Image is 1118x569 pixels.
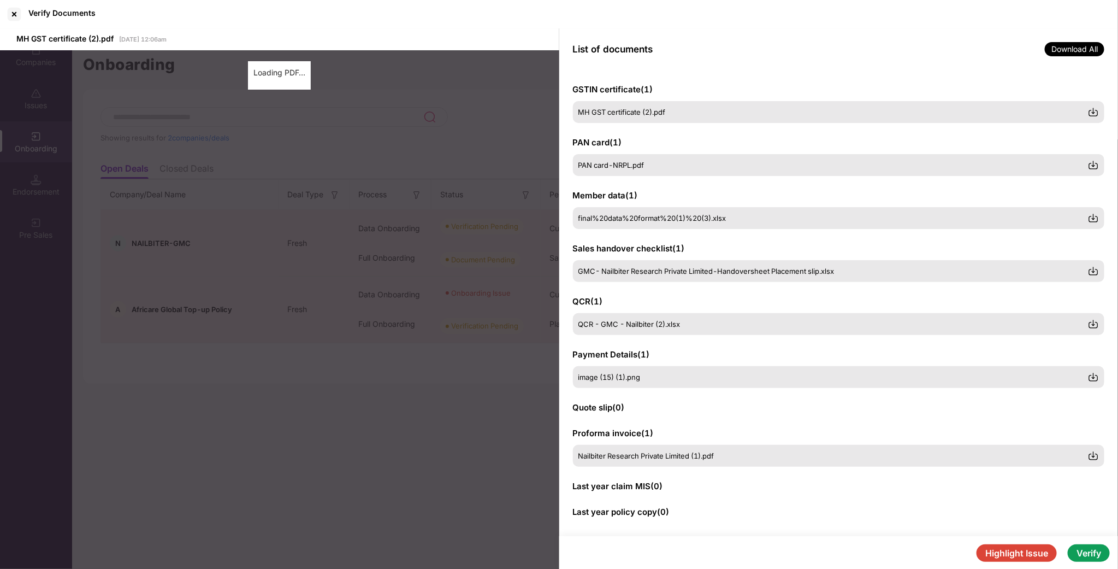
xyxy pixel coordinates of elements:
span: GSTIN certificate ( 1 ) [573,84,653,95]
span: Member data ( 1 ) [573,190,638,201]
img: svg+xml;base64,PHN2ZyBpZD0iRG93bmxvYWQtMzJ4MzIiIHhtbG5zPSJodHRwOi8vd3d3LnczLm9yZy8yMDAwL3N2ZyIgd2... [1088,266,1099,277]
img: svg+xml;base64,PHN2ZyBpZD0iRG93bmxvYWQtMzJ4MzIiIHhtbG5zPSJodHRwOi8vd3d3LnczLm9yZy8yMDAwL3N2ZyIgd2... [1088,450,1099,461]
img: svg+xml;base64,PHN2ZyBpZD0iRG93bmxvYWQtMzJ4MzIiIHhtbG5zPSJodHRwOi8vd3d3LnczLm9yZy8yMDAwL3N2ZyIgd2... [1088,107,1099,118]
div: Loading PDF… [253,67,305,79]
span: Payment Details ( 1 ) [573,349,650,360]
span: image (15) (1).png [578,373,641,382]
span: Proforma invoice ( 1 ) [573,428,654,438]
img: svg+xml;base64,PHN2ZyBpZD0iRG93bmxvYWQtMzJ4MzIiIHhtbG5zPSJodHRwOi8vd3d3LnczLm9yZy8yMDAwL3N2ZyIgd2... [1088,160,1099,171]
span: List of documents [573,44,653,55]
span: Last year claim MIS ( 0 ) [573,481,663,491]
img: svg+xml;base64,PHN2ZyBpZD0iRG93bmxvYWQtMzJ4MzIiIHhtbG5zPSJodHRwOi8vd3d3LnczLm9yZy8yMDAwL3N2ZyIgd2... [1088,372,1099,383]
span: Sales handover checklist ( 1 ) [573,243,685,254]
div: Verify Documents [28,8,96,17]
span: Download All [1045,42,1104,56]
span: PAN card ( 1 ) [573,137,622,148]
span: MH GST certificate (2).pdf [16,34,114,43]
span: final%20data%20format%20(1)%20(3).xlsx [578,214,726,222]
span: Last year policy copy ( 0 ) [573,507,670,517]
span: MH GST certificate (2).pdf [578,108,666,116]
span: QCR ( 1 ) [573,296,603,307]
img: svg+xml;base64,PHN2ZyBpZD0iRG93bmxvYWQtMzJ4MzIiIHhtbG5zPSJodHRwOi8vd3d3LnczLm9yZy8yMDAwL3N2ZyIgd2... [1088,319,1099,330]
span: QCR - GMC - Nailbiter (2).xlsx [578,320,681,329]
span: Nailbiter Research Private Limited (1).pdf [578,451,714,460]
span: PAN card-NRPL.pdf [578,161,644,169]
span: Quote slip ( 0 ) [573,402,625,413]
img: svg+xml;base64,PHN2ZyBpZD0iRG93bmxvYWQtMzJ4MzIiIHhtbG5zPSJodHRwOi8vd3d3LnczLm9yZy8yMDAwL3N2ZyIgd2... [1088,213,1099,224]
button: Verify [1068,544,1110,562]
button: Highlight Issue [977,544,1057,562]
span: [DATE] 12:06am [119,36,167,43]
span: GMC- Nailbiter Research Private Limited-Handoversheet Placement slip.xlsx [578,267,835,275]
